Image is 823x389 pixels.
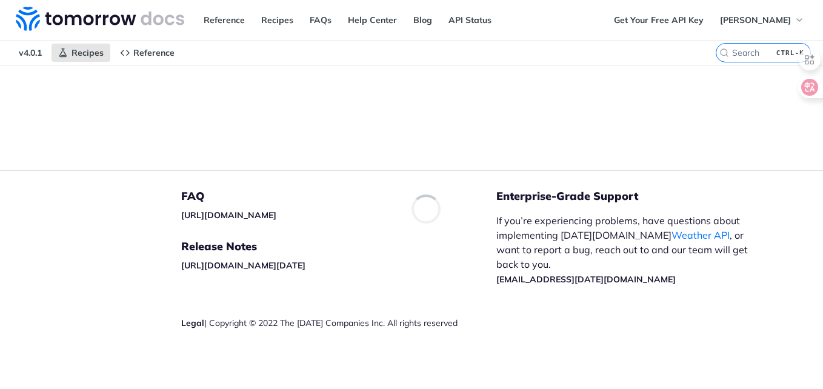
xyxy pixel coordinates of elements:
a: Reference [197,11,252,29]
a: Recipes [255,11,300,29]
h5: Enterprise-Grade Support [496,189,780,204]
a: Recipes [52,44,110,62]
kbd: CTRL-K [773,47,807,59]
img: Tomorrow.io Weather API Docs [16,7,184,31]
h5: Release Notes [181,239,496,254]
span: Reference [133,47,175,58]
a: [URL][DOMAIN_NAME][DATE] [181,260,305,271]
a: FAQs [303,11,338,29]
button: [PERSON_NAME] [713,11,811,29]
span: Recipes [72,47,104,58]
a: [EMAIL_ADDRESS][DATE][DOMAIN_NAME] [496,274,676,285]
div: | Copyright © 2022 The [DATE] Companies Inc. All rights reserved [181,317,496,329]
a: Weather API [671,229,730,241]
a: [URL][DOMAIN_NAME] [181,210,276,221]
a: Blog [407,11,439,29]
p: If you’re experiencing problems, have questions about implementing [DATE][DOMAIN_NAME] , or want ... [496,213,761,286]
a: API Status [442,11,498,29]
a: Help Center [341,11,404,29]
span: v4.0.1 [12,44,48,62]
a: Get Your Free API Key [607,11,710,29]
span: [PERSON_NAME] [720,15,791,25]
a: Legal [181,318,204,328]
h5: FAQ [181,189,496,204]
svg: Search [719,48,729,58]
a: Reference [113,44,181,62]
